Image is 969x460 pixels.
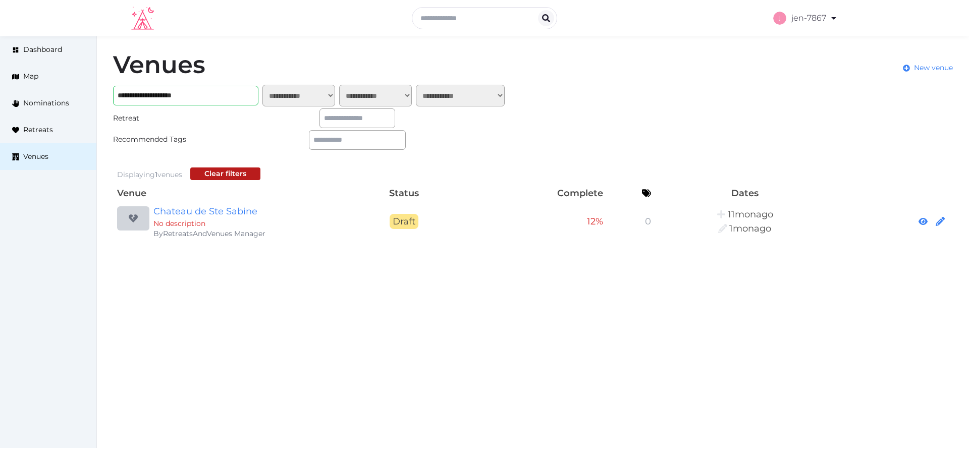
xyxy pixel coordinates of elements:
[113,184,351,202] th: Venue
[153,204,347,218] a: Chateau de Ste Sabine
[23,71,38,82] span: Map
[113,52,205,77] h1: Venues
[457,184,607,202] th: Complete
[204,168,246,179] div: Clear filters
[117,169,182,180] div: Displaying venues
[390,214,418,229] span: Draft
[190,167,260,180] button: Clear filters
[645,216,651,227] span: 0
[729,223,771,234] span: 8:45PM, August 6th, 2025
[113,113,210,124] div: Retreat
[728,209,773,220] span: 8:13AM, October 11th, 2024
[23,98,69,108] span: Nominations
[153,219,205,228] span: No description
[655,184,835,202] th: Dates
[23,125,53,135] span: Retreats
[587,216,603,227] span: 12 %
[914,63,953,73] span: New venue
[351,184,457,202] th: Status
[23,44,62,55] span: Dashboard
[773,4,838,32] a: jen-7867
[153,228,347,239] div: By RetreatsAndVenues Manager
[23,151,48,162] span: Venues
[155,170,157,179] span: 1
[903,63,953,73] a: New venue
[113,134,210,145] div: Recommended Tags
